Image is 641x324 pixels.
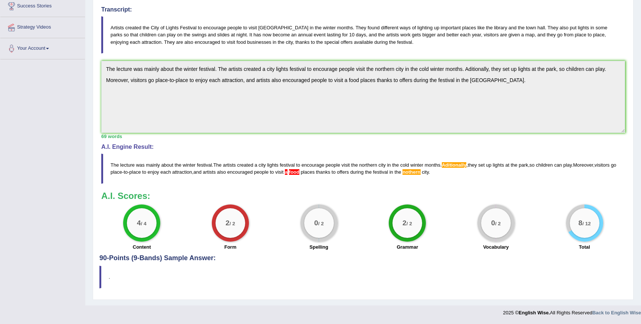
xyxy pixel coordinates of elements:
big: 2 [402,219,407,227]
a: Your Account [0,38,85,57]
label: Grammar [397,243,418,251]
span: a [254,162,257,168]
small: / 4 [141,221,147,226]
span: up [486,162,491,168]
span: lights [493,162,504,168]
span: northern [359,162,377,168]
span: Moreover [573,162,593,168]
span: they [468,162,477,168]
span: Uncountable nouns are usually not used with an indefinite article. Use simply “food”. (did you me... [285,169,287,175]
blockquote: . [99,266,627,288]
span: the [394,169,401,175]
span: to [142,169,146,175]
span: attraction [172,169,192,175]
span: place [111,169,122,175]
span: encourage [302,162,324,168]
span: and [193,169,201,175]
span: can [554,162,562,168]
label: Vocabulary [483,243,509,251]
big: 0 [491,219,495,227]
big: 8 [578,219,582,227]
span: lecture [120,162,135,168]
big: 4 [137,219,141,227]
span: winter [410,162,423,168]
span: city [259,162,266,168]
span: to [124,169,128,175]
span: the [365,169,372,175]
blockquote: . . , , . , - - , . [101,154,625,183]
span: thanks [316,169,330,175]
h4: Transcript: [101,6,625,13]
span: the [511,162,517,168]
span: The [111,162,119,168]
span: children [536,162,553,168]
span: visit [275,169,283,175]
span: Possible spelling mistake found. (did you mean: northern) [402,169,420,175]
a: Strategy Videos [0,17,85,36]
div: 69 words [101,133,625,140]
span: cold [400,162,409,168]
span: festival [197,162,212,168]
span: to [296,162,300,168]
span: festival [373,169,388,175]
big: 2 [226,219,230,227]
span: artists [223,162,236,168]
small: / 12 [582,221,591,226]
strong: English Wise. [519,310,550,315]
span: visit [342,162,350,168]
span: mainly [146,162,160,168]
label: Form [224,243,237,251]
span: Uncountable nouns are usually not used with an indefinite article. Use simply “food”. (did you me... [289,169,299,175]
span: each [160,169,171,175]
span: at [505,162,509,168]
span: winter [183,162,196,168]
b: A.I. Scores: [101,191,150,201]
big: 0 [314,219,318,227]
span: place [129,169,141,175]
span: city [378,162,386,168]
span: also [217,169,226,175]
span: the [392,162,399,168]
label: Content [133,243,151,251]
span: enjoy [148,169,159,175]
span: Uncountable nouns are usually not used with an indefinite article. Use simply “food”. (did you me... [287,169,289,175]
span: lights [267,162,278,168]
span: encouraged [227,169,253,175]
span: was [136,162,145,168]
span: months [425,162,441,168]
span: Possible spelling mistake found. (did you mean: Additionally) [442,162,466,168]
span: the [351,162,358,168]
span: in [387,162,391,168]
span: the [175,162,181,168]
label: Spelling [309,243,328,251]
span: to [332,169,336,175]
span: artists [203,169,216,175]
span: set [478,162,484,168]
a: Back to English Wise [592,310,641,315]
small: / 2 [230,221,235,226]
span: about [161,162,174,168]
div: 2025 © All Rights Reserved [503,305,641,316]
label: Total [579,243,590,251]
span: festival [280,162,295,168]
span: city [422,169,429,175]
small: / 2 [318,221,323,226]
span: in [389,169,393,175]
span: during [350,169,364,175]
span: The [213,162,221,168]
span: places [301,169,315,175]
span: offers [337,169,349,175]
span: created [237,162,253,168]
span: people [326,162,340,168]
span: to [270,169,274,175]
span: visitors [595,162,609,168]
span: so [529,162,535,168]
span: go [611,162,616,168]
small: / 2 [495,221,501,226]
span: park [519,162,528,168]
h4: A.I. Engine Result: [101,144,625,150]
span: play [563,162,572,168]
small: / 2 [407,221,412,226]
blockquote: Artists created the City of Lights Festival to encourage people to visit [GEOGRAPHIC_DATA] in the... [101,16,625,53]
